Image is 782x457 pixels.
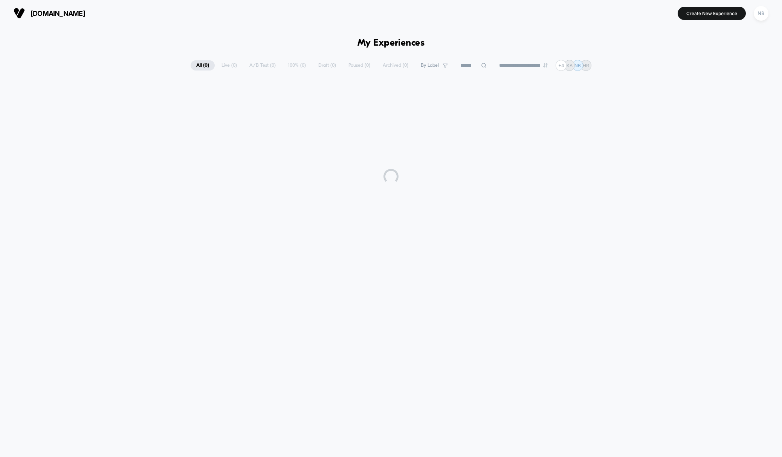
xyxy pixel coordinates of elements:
img: Visually logo [14,8,25,19]
div: NB [754,6,768,21]
button: [DOMAIN_NAME] [11,7,87,19]
span: All ( 0 ) [191,60,215,71]
img: end [543,63,548,67]
p: HR [583,63,589,68]
button: Create New Experience [678,7,746,20]
div: + 4 [556,60,567,71]
p: NB [574,63,581,68]
h1: My Experiences [357,38,425,49]
span: [DOMAIN_NAME] [31,9,85,17]
p: KA [567,63,573,68]
span: By Label [421,63,439,68]
button: NB [751,6,771,21]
